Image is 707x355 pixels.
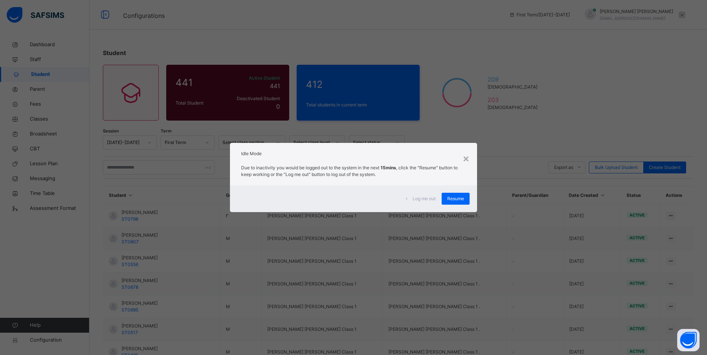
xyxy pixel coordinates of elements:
[241,150,466,157] h2: Idle Mode
[447,195,464,202] span: Resume
[413,195,436,202] span: Log me out
[241,164,466,178] p: Due to inactivity you would be logged out to the system in the next , click the "Resume" button t...
[381,165,396,170] strong: 15mins
[677,329,700,351] button: Open asap
[463,150,470,166] div: ×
